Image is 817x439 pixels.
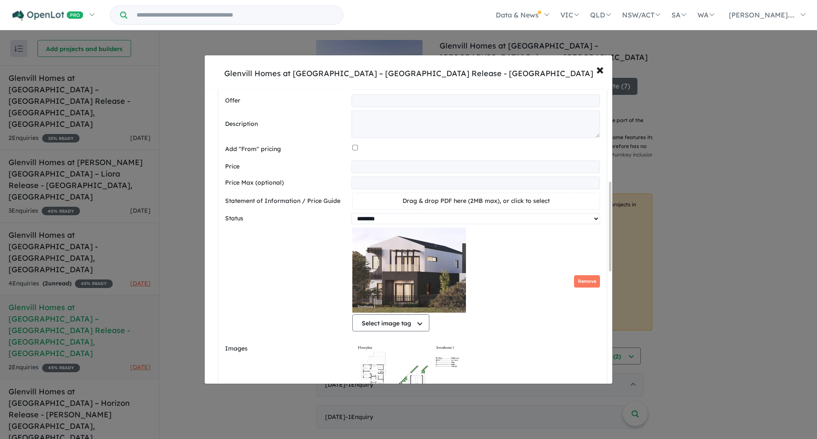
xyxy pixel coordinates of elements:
[352,228,466,313] img: Glenvill Homes at Alira Estate – Bellvue Release - Berwick - Lot 680
[574,275,600,288] button: Remove
[225,344,349,354] label: Images
[12,10,83,21] img: Openlot PRO Logo White
[225,162,348,172] label: Price
[225,119,348,129] label: Description
[225,196,349,206] label: Statement of Information / Price Guide
[224,68,593,79] div: Glenvill Homes at [GEOGRAPHIC_DATA] – [GEOGRAPHIC_DATA] Release - [GEOGRAPHIC_DATA]
[352,342,466,427] img: Glenvill Homes at Alira Estate – Bellvue Release - Berwick - Lot 680
[225,178,348,188] label: Price Max (optional)
[403,197,550,205] span: Drag & drop PDF here (2MB max), or click to select
[596,60,604,78] span: ×
[352,314,429,331] button: Select image tag
[225,96,348,106] label: Offer
[225,144,349,154] label: Add "From" pricing
[729,11,794,19] span: [PERSON_NAME]....
[225,214,348,224] label: Status
[129,6,341,24] input: Try estate name, suburb, builder or developer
